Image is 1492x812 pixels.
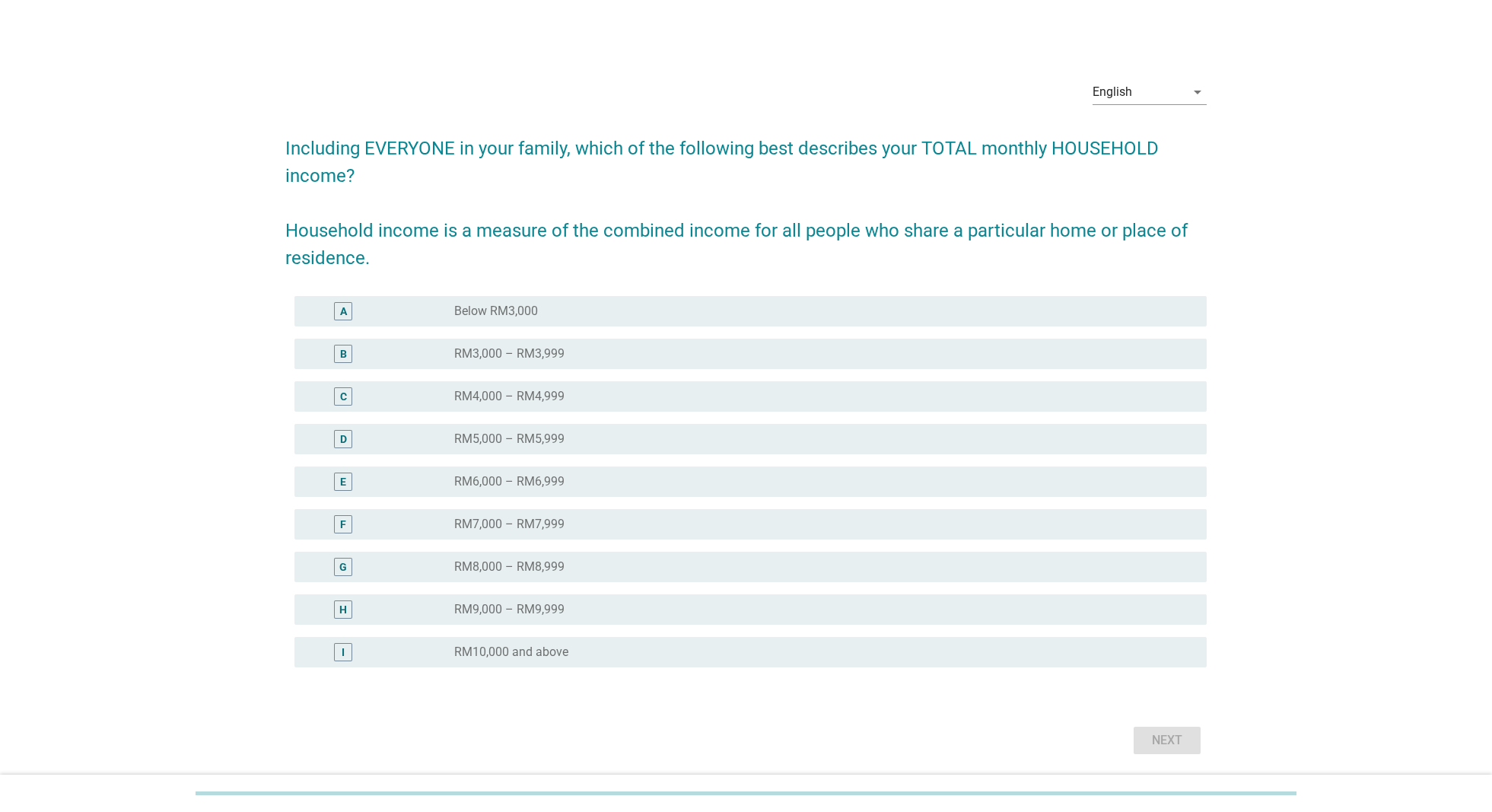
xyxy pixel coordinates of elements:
[454,304,538,319] label: Below RM3,000
[454,645,568,660] label: RM10,000 and above
[454,602,565,617] label: RM9,000 – RM9,999
[342,644,345,660] div: I
[1188,83,1207,101] i: arrow_drop_down
[340,473,346,489] div: E
[454,559,565,575] label: RM8,000 – RM8,999
[1093,85,1132,99] div: English
[340,303,347,319] div: A
[340,516,346,532] div: F
[285,119,1207,272] h2: Including EVERYONE in your family, which of the following best describes your TOTAL monthly HOUSE...
[340,431,347,447] div: D
[339,559,347,575] div: G
[340,345,347,361] div: B
[454,517,565,532] label: RM7,000 – RM7,999
[340,388,347,404] div: C
[339,601,347,617] div: H
[454,389,565,404] label: RM4,000 – RM4,999
[454,474,565,489] label: RM6,000 – RM6,999
[454,431,565,447] label: RM5,000 – RM5,999
[454,346,565,361] label: RM3,000 – RM3,999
